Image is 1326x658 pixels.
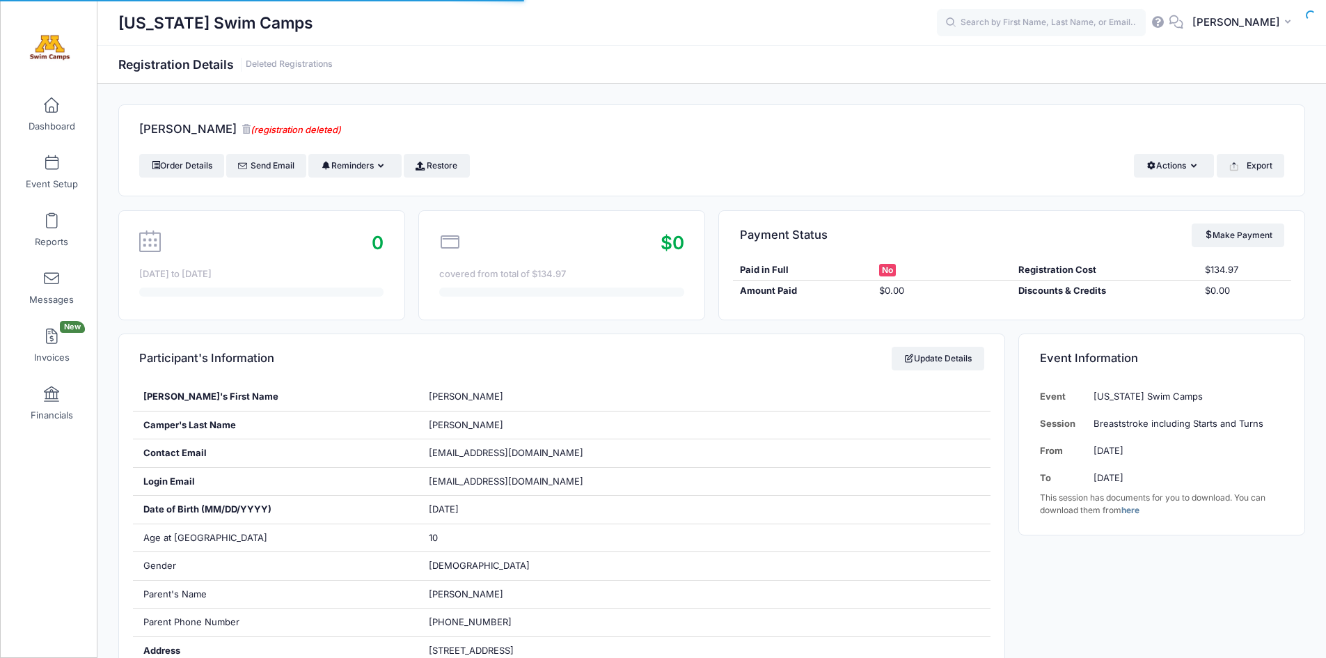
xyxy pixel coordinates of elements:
[1198,284,1291,298] div: $0.00
[118,57,333,72] h1: Registration Details
[226,154,306,178] a: Send Email
[429,391,503,402] span: [PERSON_NAME]
[308,154,401,178] button: Reminders
[133,609,419,636] div: Parent Phone Number
[429,503,459,515] span: [DATE]
[118,7,313,39] h1: [US_STATE] Swim Camps
[24,22,76,74] img: Minnesota Swim Camps
[1012,284,1198,298] div: Discounts & Credits
[31,409,73,421] span: Financials
[1040,492,1284,517] div: This session has documents for you to download. You can download them from
[139,339,274,379] h4: Participant's Information
[133,581,419,609] div: Parent's Name
[1192,15,1280,30] span: [PERSON_NAME]
[429,588,503,600] span: [PERSON_NAME]
[733,263,872,277] div: Paid in Full
[1192,224,1284,247] a: Make Payment
[1040,437,1087,464] td: From
[1134,154,1214,178] button: Actions
[661,232,684,253] span: $0
[1040,383,1087,410] td: Event
[242,124,341,136] small: (registration deleted)
[937,9,1146,37] input: Search by First Name, Last Name, or Email...
[429,475,603,489] span: [EMAIL_ADDRESS][DOMAIN_NAME]
[872,284,1011,298] div: $0.00
[1087,383,1284,410] td: [US_STATE] Swim Camps
[1183,7,1305,39] button: [PERSON_NAME]
[372,232,384,253] span: 0
[133,496,419,524] div: Date of Birth (MM/DD/YYYY)
[35,236,68,248] span: Reports
[404,154,470,178] a: Restore
[1121,505,1139,515] a: here
[1087,464,1284,492] td: [DATE]
[429,616,512,627] span: [PHONE_NUMBER]
[133,383,419,411] div: [PERSON_NAME]'s First Name
[733,284,872,298] div: Amount Paid
[133,552,419,580] div: Gender
[1040,464,1087,492] td: To
[19,205,85,254] a: Reports
[139,110,341,150] h4: [PERSON_NAME]
[892,347,984,370] a: Update Details
[1087,410,1284,437] td: Breaststroke including Starts and Turns
[1040,339,1138,379] h4: Event Information
[133,439,419,467] div: Contact Email
[19,379,85,428] a: Financials
[19,148,85,196] a: Event Setup
[1087,437,1284,464] td: [DATE]
[879,264,896,276] span: No
[139,267,384,281] div: [DATE] to [DATE]
[429,645,514,656] span: [STREET_ADDRESS]
[29,294,74,306] span: Messages
[19,90,85,139] a: Dashboard
[34,352,70,363] span: Invoices
[1,15,98,81] a: Minnesota Swim Camps
[740,215,828,255] h4: Payment Status
[1217,154,1284,178] button: Export
[29,120,75,132] span: Dashboard
[439,267,684,281] div: covered from total of $134.97
[19,321,85,370] a: InvoicesNew
[246,59,333,70] a: Deleted Registrations
[26,178,78,190] span: Event Setup
[133,524,419,552] div: Age at [GEOGRAPHIC_DATA]
[1012,263,1198,277] div: Registration Cost
[429,419,503,430] span: [PERSON_NAME]
[139,154,224,178] a: Order Details
[19,263,85,312] a: Messages
[133,468,419,496] div: Login Email
[429,560,530,571] span: [DEMOGRAPHIC_DATA]
[1040,410,1087,437] td: Session
[133,412,419,439] div: Camper's Last Name
[429,447,583,458] span: [EMAIL_ADDRESS][DOMAIN_NAME]
[1198,263,1291,277] div: $134.97
[429,532,438,543] span: 10
[60,321,85,333] span: New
